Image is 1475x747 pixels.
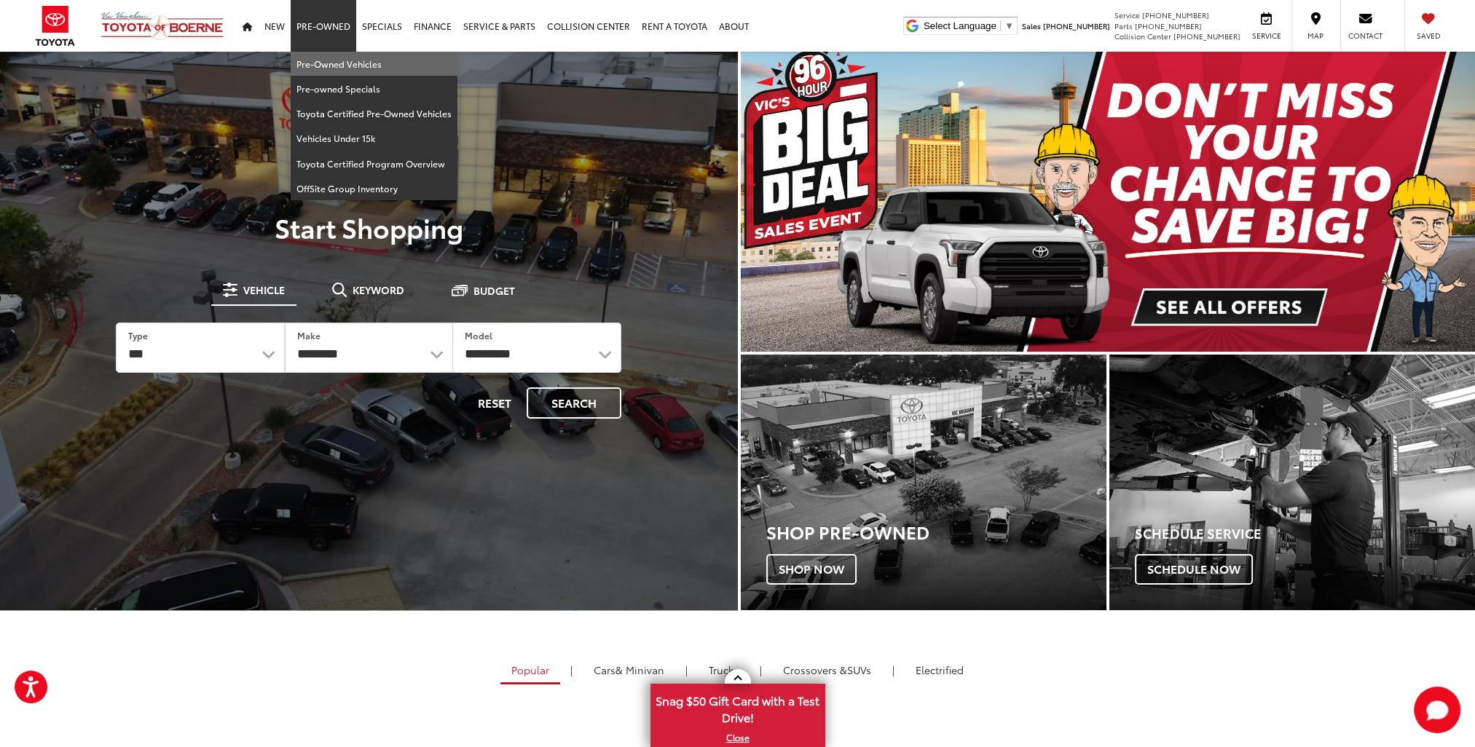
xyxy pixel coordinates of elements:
[772,657,882,682] a: SUVs
[615,663,664,677] span: & Minivan
[924,20,1014,31] a: Select Language​
[756,663,766,677] li: |
[291,52,457,76] a: Pre-Owned Vehicles
[1299,31,1332,41] span: Map
[465,329,492,341] label: Model
[1348,31,1382,41] span: Contact
[1414,687,1460,733] button: Toggle Chat Window
[101,11,224,41] img: Vic Vaughan Toyota of Boerne
[1000,20,1001,31] span: ​
[291,176,457,200] a: OffSite Group Inventory
[291,76,457,101] a: Pre-owned Specials
[567,663,576,677] li: |
[1414,687,1460,733] svg: Start Chat
[291,101,457,126] a: Toyota Certified Pre-Owned Vehicles
[1109,355,1475,611] a: Schedule Service Schedule Now
[1022,20,1041,31] span: Sales
[1043,20,1110,31] span: [PHONE_NUMBER]
[1114,9,1140,20] span: Service
[1109,355,1475,611] div: Toyota
[61,213,677,242] p: Start Shopping
[291,126,457,151] a: Vehicles Under 15k
[698,657,750,682] a: Trucks
[1142,9,1209,20] span: [PHONE_NUMBER]
[1004,20,1014,31] span: ▼
[128,329,148,341] label: Type
[1135,554,1253,585] span: Schedule Now
[783,663,847,677] span: Crossovers &
[766,554,857,585] span: Shop Now
[1135,20,1202,31] span: [PHONE_NUMBER]
[1135,526,1475,541] h4: Schedule Service
[583,657,675,682] a: Cars
[905,657,975,682] a: Electrified
[682,663,691,677] li: |
[1250,31,1283,41] span: Service
[297,329,320,341] label: Make
[924,20,996,31] span: Select Language
[889,663,898,677] li: |
[741,355,1106,611] a: Shop Pre-Owned Shop Now
[500,657,560,684] a: Popular
[766,522,1106,541] h3: Shop Pre-Owned
[741,355,1106,611] div: Toyota
[353,285,404,295] span: Keyword
[465,387,524,419] button: Reset
[473,285,515,296] span: Budget
[527,387,621,419] button: Search
[1173,31,1240,41] span: [PHONE_NUMBER]
[1114,20,1133,31] span: Parts
[243,285,285,295] span: Vehicle
[291,151,457,176] a: Toyota Certified Program Overview
[652,685,824,730] span: Snag $50 Gift Card with a Test Drive!
[1412,31,1444,41] span: Saved
[1114,31,1171,41] span: Collision Center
